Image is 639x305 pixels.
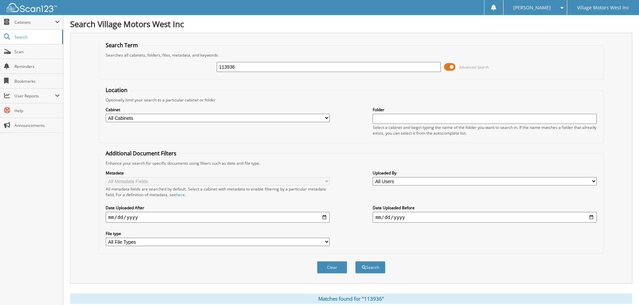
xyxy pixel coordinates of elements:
[102,52,600,58] div: Searches all cabinets, folders, files, metadata, and keywords
[373,205,597,211] label: Date Uploaded Before
[14,93,55,99] span: User Reports
[102,86,131,94] legend: Location
[373,107,597,112] label: Folder
[106,186,330,198] div: All metadata fields are searched by default. Select a cabinet with metadata to enable filtering b...
[14,78,60,84] span: Bookmarks
[70,18,632,29] h1: Search Village Motors West Inc
[14,34,59,40] span: Search
[106,212,330,223] input: start
[102,42,141,49] legend: Search Term
[373,125,597,136] div: Select a cabinet and begin typing the name of the folder you want to search in. If the name match...
[7,3,57,12] img: scan123-logo-white.svg
[14,64,60,69] span: Reminders
[373,170,597,176] label: Uploaded By
[373,212,597,223] input: end
[70,294,632,304] div: Matches found for "113936"
[577,6,629,10] span: Village Motors West Inc
[106,205,330,211] label: Date Uploaded After
[14,49,60,55] span: Scan
[106,170,330,176] label: Metadata
[14,108,60,113] span: Help
[106,231,330,236] label: File type
[459,65,489,70] span: Advanced Search
[106,107,330,112] label: Cabinet
[14,19,55,25] span: Cabinets
[317,261,347,274] button: Clear
[14,123,60,128] span: Announcements
[102,150,180,157] legend: Additional Document Filters
[355,261,385,274] button: Search
[513,6,551,10] span: [PERSON_NAME]
[176,192,185,198] a: here
[102,160,600,166] div: Enhance your search for specific documents using filters such as date and file type.
[102,97,600,103] div: Optionally limit your search to a particular cabinet or folder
